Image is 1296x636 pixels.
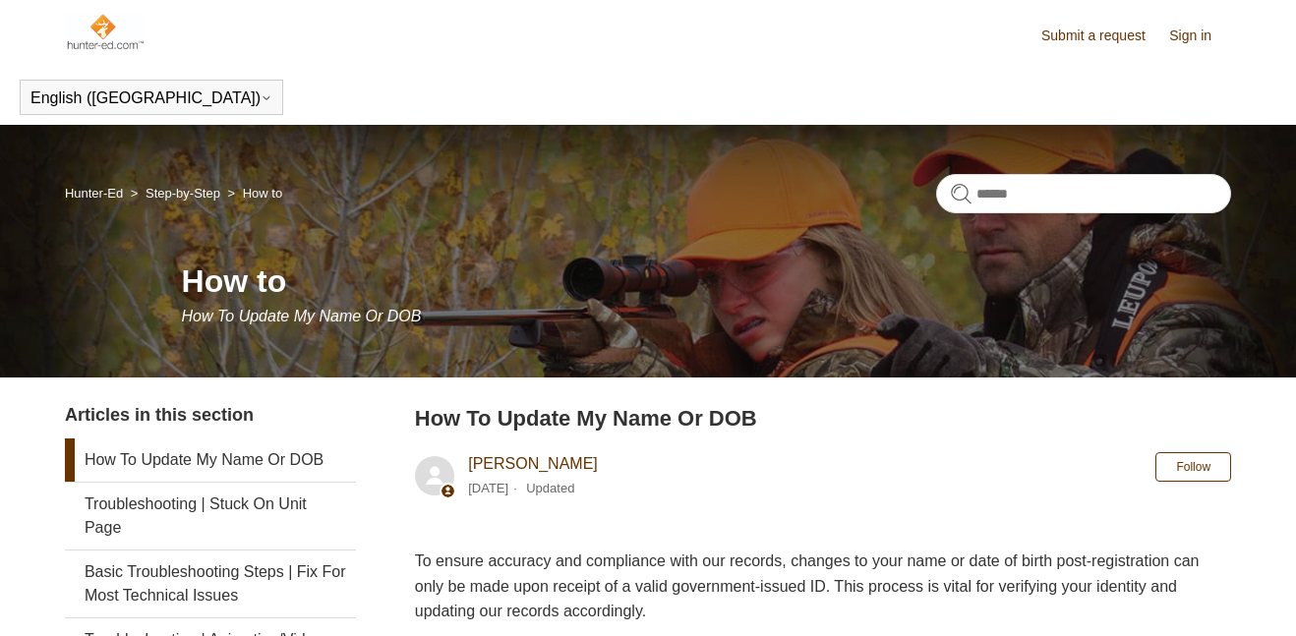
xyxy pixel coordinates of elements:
a: Basic Troubleshooting Steps | Fix For Most Technical Issues [65,550,357,617]
li: Updated [526,481,574,495]
time: 04/08/2025, 12:08 [468,481,508,495]
a: Step-by-Step [146,186,220,201]
span: How To Update My Name Or DOB [182,308,422,324]
span: Articles in this section [65,405,254,425]
img: Hunter-Ed Help Center home page [65,12,145,51]
input: Search [936,174,1231,213]
a: [PERSON_NAME] [468,455,598,472]
a: Sign in [1169,26,1231,46]
a: Submit a request [1041,26,1165,46]
button: English ([GEOGRAPHIC_DATA]) [30,89,272,107]
button: Follow Article [1155,452,1231,482]
a: How to [243,186,282,201]
h2: How To Update My Name Or DOB [415,402,1231,434]
p: To ensure accuracy and compliance with our records, changes to your name or date of birth post-re... [415,549,1231,624]
h1: How to [182,258,1232,305]
li: How to [224,186,283,201]
li: Step-by-Step [127,186,224,201]
a: Troubleshooting | Stuck On Unit Page [65,483,357,549]
a: How To Update My Name Or DOB [65,438,357,482]
li: Hunter-Ed [65,186,127,201]
a: Hunter-Ed [65,186,123,201]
